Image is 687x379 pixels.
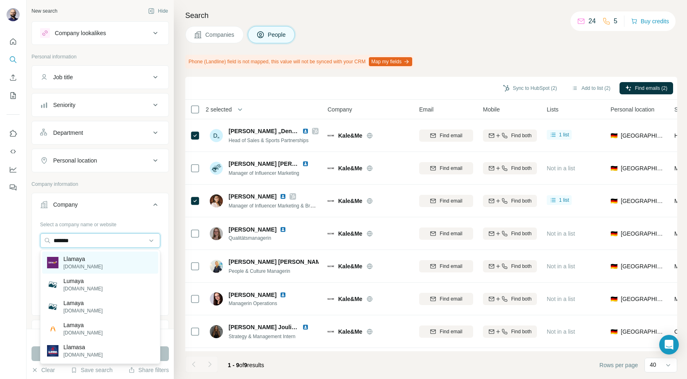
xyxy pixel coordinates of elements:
[483,162,537,174] button: Find both
[7,8,20,21] img: Avatar
[547,230,575,237] span: Not in a list
[419,105,433,114] span: Email
[483,129,537,142] button: Find both
[328,263,334,270] img: Logo of Kale&Me
[32,151,168,170] button: Personal location
[338,262,362,270] span: Kale&Me
[483,325,537,338] button: Find both
[7,34,20,49] button: Quick start
[229,225,276,234] span: [PERSON_NAME]
[440,230,462,237] span: Find email
[338,197,362,205] span: Kale&Me
[621,262,665,270] span: [GEOGRAPHIC_DATA]
[229,268,290,274] span: People & Culture Managerin
[547,296,575,302] span: Not in a list
[128,366,169,374] button: Share filters
[63,285,103,292] p: [DOMAIN_NAME]
[229,128,350,134] span: [PERSON_NAME] „Denjo“ [PERSON_NAME]
[419,162,473,174] button: Find email
[621,328,665,336] span: [GEOGRAPHIC_DATA]
[511,197,532,205] span: Find both
[210,325,223,338] img: Avatar
[483,195,537,207] button: Find both
[280,193,286,200] img: LinkedIn logo
[229,258,326,266] span: [PERSON_NAME] [PERSON_NAME]
[47,257,58,268] img: Llamaya
[63,255,103,263] p: Llamaya
[244,362,247,368] span: 9
[7,70,20,85] button: Enrich CSV
[55,29,106,37] div: Company lookalikes
[185,55,414,69] div: Phone (Landline) field is not mapped, this value will not be synced with your CRM
[483,227,537,240] button: Find both
[440,132,462,139] span: Find email
[31,7,57,15] div: New search
[53,73,73,81] div: Job title
[302,128,309,134] img: LinkedIn logo
[7,144,20,159] button: Use Surfe API
[559,196,569,204] span: 1 list
[229,291,276,299] span: [PERSON_NAME]
[328,328,334,335] img: Logo of Kale&Me
[511,132,532,139] span: Find both
[611,105,654,114] span: Personal location
[229,334,295,339] span: Strategy & Management Intern
[338,328,362,336] span: Kale&Me
[599,361,638,369] span: Rows per page
[328,198,334,204] img: Logo of Kale&Me
[620,82,673,94] button: Find emails (2)
[369,57,412,66] button: Map my fields
[32,23,168,43] button: Company lookalikes
[63,329,103,337] p: [DOMAIN_NAME]
[239,362,244,368] span: of
[185,10,677,21] h4: Search
[47,279,58,290] img: Lumaya
[547,263,575,270] span: Not in a list
[302,324,309,330] img: LinkedIn logo
[63,307,103,314] p: [DOMAIN_NAME]
[63,351,103,359] p: [DOMAIN_NAME]
[40,218,160,228] div: Select a company name or website
[440,197,462,205] span: Find email
[210,292,223,305] img: Avatar
[419,260,473,272] button: Find email
[7,88,20,103] button: My lists
[229,202,347,209] span: Manager of Influencer Marketing & Brand Partnerships
[63,277,103,285] p: Lumaya
[440,165,462,172] span: Find email
[419,325,473,338] button: Find email
[205,31,235,39] span: Companies
[338,164,362,172] span: Kale&Me
[611,230,617,238] span: 🇩🇪
[611,295,617,303] span: 🇩🇪
[71,366,112,374] button: Save search
[483,105,500,114] span: Mobile
[32,123,168,143] button: Department
[328,132,334,139] img: Logo of Kale&Me
[611,262,617,270] span: 🇩🇪
[7,126,20,141] button: Use Surfe on LinkedIn
[635,85,667,92] span: Find emails (2)
[210,162,223,175] img: Avatar
[621,197,665,205] span: [GEOGRAPHIC_DATA]
[419,195,473,207] button: Find email
[280,226,286,233] img: LinkedIn logo
[511,263,532,270] span: Find both
[611,197,617,205] span: 🇩🇪
[31,181,169,188] p: Company information
[228,362,264,368] span: results
[338,295,362,303] span: Kale&Me
[511,230,532,237] span: Find both
[206,105,232,114] span: 2 selected
[229,234,296,242] span: Qualitätsmanagerin
[497,82,563,94] button: Sync to HubSpot (2)
[229,170,299,176] span: Manager of Influencer Marketing
[63,343,103,351] p: Llamasa
[63,299,103,307] p: Lamaya
[338,230,362,238] span: Kale&Me
[53,101,75,109] div: Seniority
[621,132,665,140] span: [GEOGRAPHIC_DATA]
[7,52,20,67] button: Search
[31,53,169,60] p: Personal information
[32,67,168,87] button: Job title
